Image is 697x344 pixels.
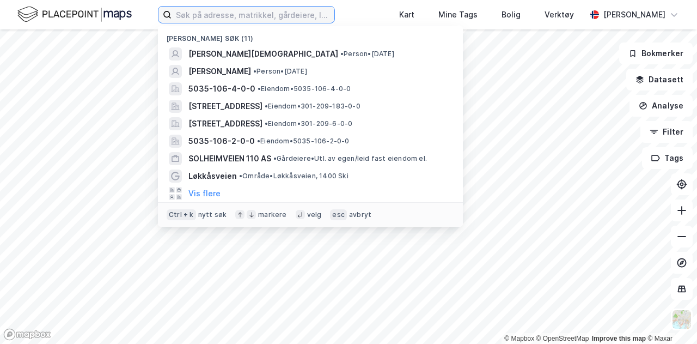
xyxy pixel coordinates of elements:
span: 5035-106-2-0-0 [188,135,255,148]
span: • [239,172,242,180]
div: Verktøy [545,8,574,21]
span: • [253,67,256,75]
span: [PERSON_NAME] [188,65,251,78]
div: nytt søk [198,210,227,219]
button: Vis flere [188,187,221,200]
span: [STREET_ADDRESS] [188,100,262,113]
span: Eiendom • 301-209-6-0-0 [265,119,352,128]
div: velg [307,210,322,219]
span: Område • Løkkåsveien, 1400 Ski [239,172,348,180]
span: • [265,102,268,110]
span: Løkkåsveien [188,170,237,183]
span: Gårdeiere • Utl. av egen/leid fast eiendom el. [273,154,427,163]
button: Datasett [626,69,693,90]
span: Eiendom • 5035-106-4-0-0 [258,85,351,93]
img: logo.f888ab2527a4732fd821a326f86c7f29.svg [17,5,132,24]
button: Filter [640,121,693,143]
span: [PERSON_NAME][DEMOGRAPHIC_DATA] [188,47,338,61]
span: Eiendom • 5035-106-2-0-0 [257,137,350,146]
a: Mapbox homepage [3,328,51,341]
div: Kart [399,8,414,21]
span: Person • [DATE] [340,50,394,58]
span: • [265,119,268,128]
div: esc [330,209,347,220]
a: Mapbox [504,335,534,342]
span: 5035-106-4-0-0 [188,82,255,95]
div: Mine Tags [438,8,478,21]
span: SOLHEIMVEIEN 110 AS [188,152,271,165]
button: Bokmerker [619,43,693,64]
button: Tags [642,147,693,169]
span: • [258,85,261,93]
span: • [273,154,277,162]
div: [PERSON_NAME] søk (11) [158,26,463,45]
a: Improve this map [592,335,646,342]
span: • [340,50,344,58]
span: Eiendom • 301-209-183-0-0 [265,102,360,111]
div: avbryt [349,210,371,219]
button: Analyse [629,95,693,117]
div: markere [258,210,286,219]
iframe: Chat Widget [643,292,697,344]
div: Bolig [502,8,521,21]
div: [PERSON_NAME] [603,8,665,21]
span: Person • [DATE] [253,67,307,76]
span: • [257,137,260,145]
div: Ctrl + k [167,209,196,220]
input: Søk på adresse, matrikkel, gårdeiere, leietakere eller personer [172,7,334,23]
a: OpenStreetMap [536,335,589,342]
span: [STREET_ADDRESS] [188,117,262,130]
div: Kontrollprogram for chat [643,292,697,344]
